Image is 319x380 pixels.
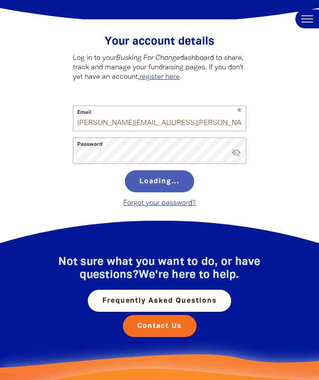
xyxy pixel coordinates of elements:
[232,147,241,158] button: visibility_off
[232,147,241,157] i: Hide password
[105,37,215,47] span: Your account details
[139,74,180,80] a: register here
[123,315,197,337] a: Contact Us
[58,257,260,280] span: Not sure what you want to do, or have questions?
[88,290,232,312] a: Frequently Asked Questions
[139,270,239,280] strong: We're here to help.
[116,55,180,61] em: Busking For Change
[73,54,246,82] p: Log in to your dashboard to share, track and manage your fundraising pages. If you don't yet have...
[123,200,196,207] a: Forgot your password?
